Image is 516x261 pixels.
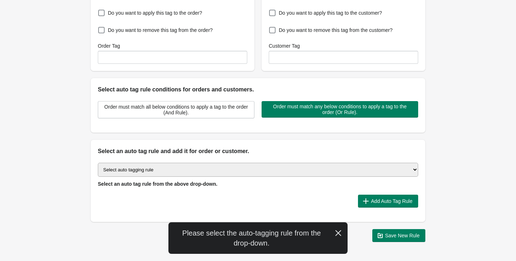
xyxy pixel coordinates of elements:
label: Order Tag [98,42,120,49]
span: Save New Rule [385,233,420,238]
h2: Select auto tag rule conditions for orders and customers. [98,85,418,94]
span: Order must match all below conditions to apply a tag to the order (And Rule). [104,104,248,115]
span: Select an auto tag rule from the above drop-down. [98,181,218,187]
div: Please select the auto-tagging rule from the drop-down. [168,222,348,254]
label: Customer Tag [269,42,300,49]
span: Do you want to apply this tag to the order? [108,9,202,16]
h2: Select an auto tag rule and add it for order or customer. [98,147,418,156]
button: Order must match any below conditions to apply a tag to the order (Or Rule). [262,101,418,118]
button: Save New Rule [372,229,426,242]
span: Do you want to remove this tag from the order? [108,27,213,34]
span: Add Auto Tag Rule [371,198,412,204]
button: Add Auto Tag Rule [358,195,418,208]
span: Do you want to apply this tag to the customer? [279,9,382,16]
span: Do you want to remove this tag from the customer? [279,27,392,34]
span: Order must match any below conditions to apply a tag to the order (Or Rule). [267,104,412,115]
button: Order must match all below conditions to apply a tag to the order (And Rule). [98,101,254,118]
